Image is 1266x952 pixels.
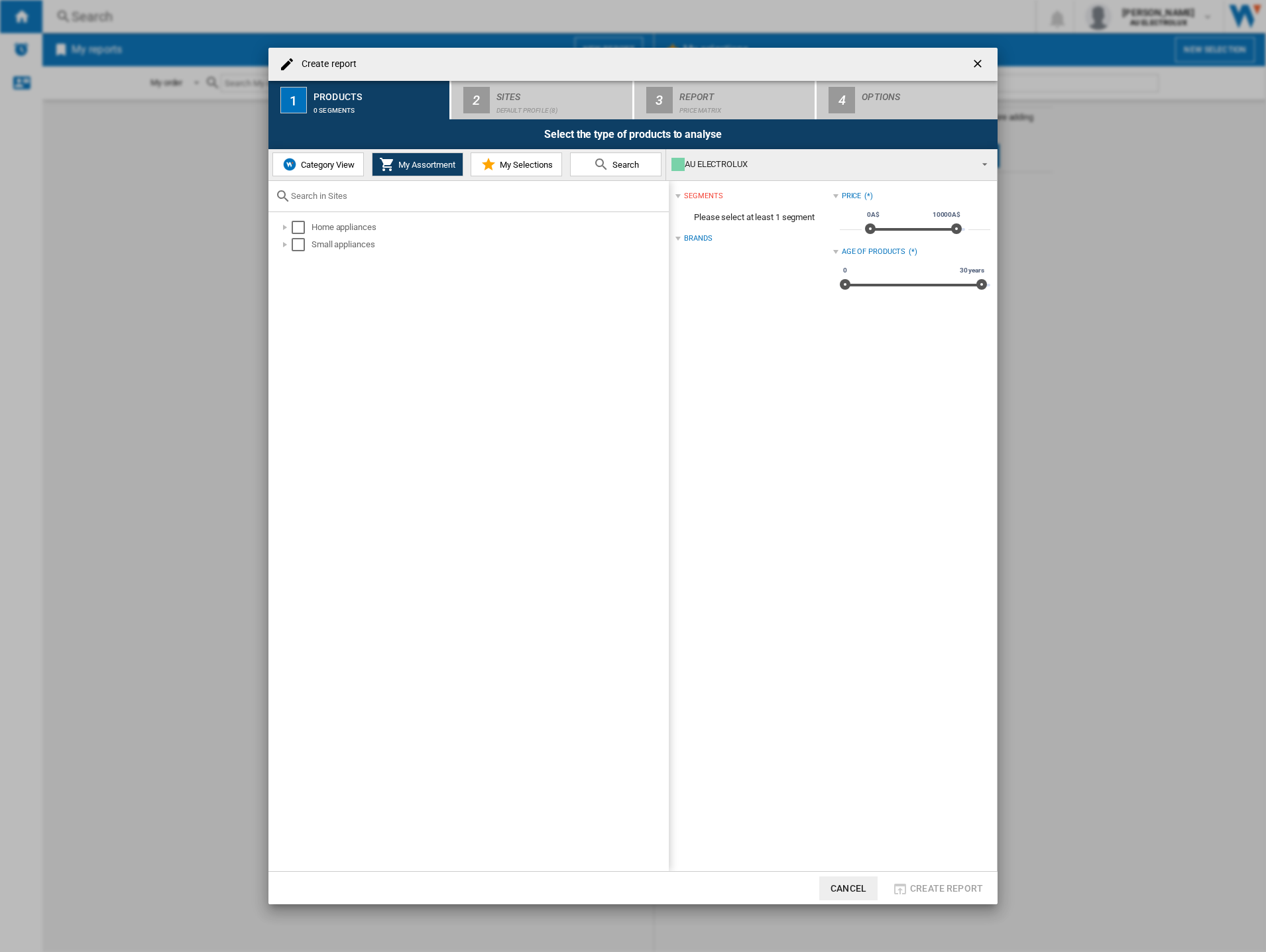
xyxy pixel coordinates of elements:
div: Sites [496,86,627,100]
span: 0 [841,265,849,276]
div: Age of products [842,247,906,257]
div: 0 segments [314,100,444,114]
div: Small appliances [312,238,667,251]
div: Products [314,86,444,100]
button: Cancel [819,876,878,900]
ng-md-icon: getI18NText('BUTTONS.CLOSE_DIALOG') [971,57,987,73]
span: 30 years [958,265,986,276]
button: 3 Report Price Matrix [634,81,817,119]
h4: Create report [295,58,357,71]
button: 1 Products 0 segments [268,81,451,119]
span: My Selections [496,160,553,170]
div: Price [842,191,862,202]
div: Home appliances [312,221,667,234]
button: 4 Options [817,81,998,119]
button: 2 Sites Default profile (8) [451,81,634,119]
button: My Assortment [372,152,463,176]
input: Search in Sites [291,191,662,201]
span: Please select at least 1 segment [675,205,833,230]
span: 0A$ [865,209,882,220]
button: Category View [272,152,364,176]
md-checkbox: Select [292,221,312,234]
div: 4 [829,87,855,113]
div: AU ELECTROLUX [671,155,970,174]
div: Brands [684,233,712,244]
div: Select the type of products to analyse [268,119,998,149]
button: Create report [888,876,987,900]
div: Options [862,86,992,100]
div: 2 [463,87,490,113]
md-checkbox: Select [292,238,312,251]
img: wiser-icon-blue.png [282,156,298,172]
div: Report [679,86,810,100]
span: 10000A$ [931,209,962,220]
button: My Selections [471,152,562,176]
span: Category View [298,160,355,170]
span: Create report [910,883,983,894]
div: Price Matrix [679,100,810,114]
button: getI18NText('BUTTONS.CLOSE_DIALOG') [966,51,992,78]
button: Search [570,152,662,176]
div: segments [684,191,722,202]
span: My Assortment [395,160,455,170]
div: 3 [646,87,673,113]
span: Search [609,160,639,170]
div: 1 [280,87,307,113]
div: Default profile (8) [496,100,627,114]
